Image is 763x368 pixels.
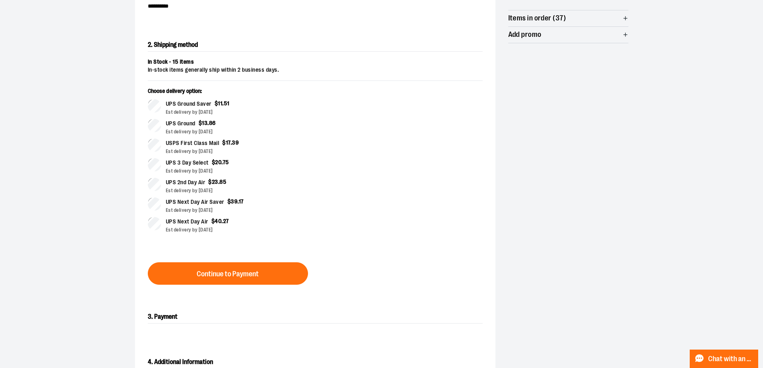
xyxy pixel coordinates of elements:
span: 86 [209,120,216,126]
span: $ [227,198,231,205]
input: UPS Next Day Air$40.27Est delivery by [DATE] [148,217,161,230]
span: $ [212,159,215,165]
span: $ [208,179,212,185]
div: Est delivery by [DATE] [166,109,309,116]
span: UPS Ground [166,119,195,128]
div: In-stock items generally ship within 2 business days. [148,66,483,74]
input: USPS First Class Mail$17.39Est delivery by [DATE] [148,139,161,152]
span: 51 [224,100,230,107]
span: Items in order (37) [508,14,566,22]
span: . [231,139,232,146]
span: 27 [223,218,229,224]
input: UPS Next Day Air Saver$39.17Est delivery by [DATE] [148,197,161,211]
h2: 3. Payment [148,310,483,324]
h2: 2. Shipping method [148,38,483,52]
input: UPS Ground$13.86Est delivery by [DATE] [148,119,161,132]
button: Continue to Payment [148,262,308,285]
span: UPS Ground Saver [166,99,211,109]
div: Est delivery by [DATE] [166,207,309,214]
span: . [221,218,223,224]
p: Choose delivery option: [148,87,309,99]
input: UPS 2nd Day Air$23.85Est delivery by [DATE] [148,178,161,191]
span: Continue to Payment [197,270,259,278]
input: UPS Ground Saver$11.51Est delivery by [DATE] [148,99,161,113]
span: 13 [202,120,207,126]
span: 39 [232,139,239,146]
span: 85 [219,179,226,185]
div: Est delivery by [DATE] [166,128,309,135]
span: $ [215,100,218,107]
span: 40 [215,218,221,224]
span: UPS Next Day Air [166,217,208,226]
span: UPS 3 Day Select [166,158,209,167]
span: . [221,159,223,165]
span: 20 [215,159,221,165]
span: $ [199,120,202,126]
input: UPS 3 Day Select$20.75Est delivery by [DATE] [148,158,161,171]
span: USPS First Class Mail [166,139,219,148]
button: Chat with an Expert [690,350,759,368]
span: $ [211,218,215,224]
span: . [238,198,239,205]
button: Items in order (37) [508,10,628,26]
span: $ [222,139,226,146]
button: Add promo [508,27,628,43]
div: Est delivery by [DATE] [166,226,309,233]
span: Chat with an Expert [708,355,753,363]
span: 39 [231,198,238,205]
span: 17 [239,198,244,205]
div: In Stock - 15 items [148,58,483,66]
span: 11 [218,100,222,107]
div: Est delivery by [DATE] [166,148,309,155]
span: . [222,100,224,107]
span: Add promo [508,31,542,38]
div: Est delivery by [DATE] [166,167,309,175]
span: 75 [223,159,229,165]
span: 17 [226,139,231,146]
span: UPS Next Day Air Saver [166,197,224,207]
span: . [207,120,209,126]
span: UPS 2nd Day Air [166,178,205,187]
span: 23 [212,179,218,185]
div: Est delivery by [DATE] [166,187,309,194]
span: . [218,179,220,185]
